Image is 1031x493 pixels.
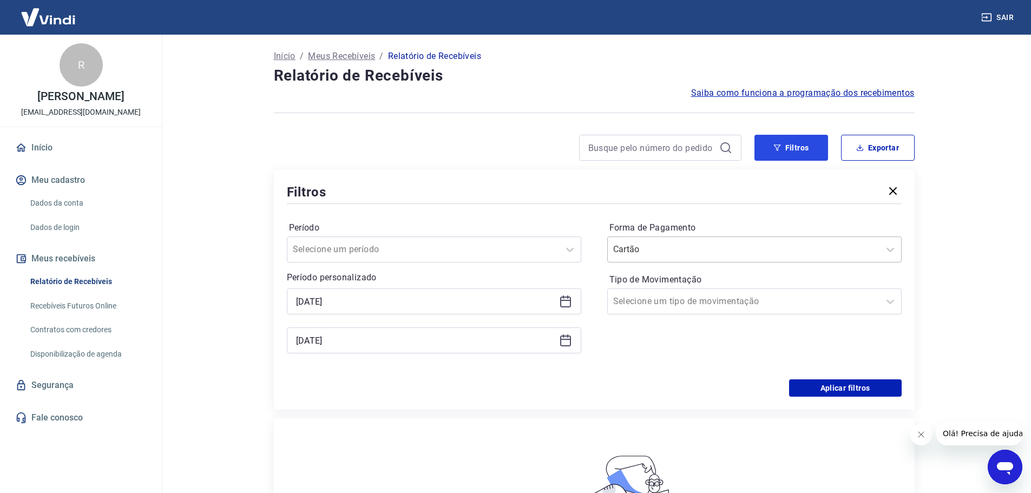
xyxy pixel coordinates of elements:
[6,8,91,16] span: Olá! Precisa de ajuda?
[26,319,149,341] a: Contratos com credores
[289,221,579,234] label: Período
[789,379,902,397] button: Aplicar filtros
[979,8,1018,28] button: Sair
[754,135,828,161] button: Filtros
[13,168,149,192] button: Meu cadastro
[13,247,149,271] button: Meus recebíveis
[26,192,149,214] a: Dados da conta
[13,373,149,397] a: Segurança
[379,50,383,63] p: /
[26,343,149,365] a: Disponibilização de agenda
[13,1,83,34] img: Vindi
[308,50,375,63] a: Meus Recebíveis
[26,216,149,239] a: Dados de login
[388,50,481,63] p: Relatório de Recebíveis
[936,422,1022,445] iframe: Mensagem da empresa
[588,140,715,156] input: Busque pelo número do pedido
[609,221,899,234] label: Forma de Pagamento
[274,50,295,63] a: Início
[37,91,124,102] p: [PERSON_NAME]
[21,107,141,118] p: [EMAIL_ADDRESS][DOMAIN_NAME]
[910,424,932,445] iframe: Fechar mensagem
[287,271,581,284] p: Período personalizado
[26,295,149,317] a: Recebíveis Futuros Online
[26,271,149,293] a: Relatório de Recebíveis
[13,406,149,430] a: Fale conosco
[287,183,327,201] h5: Filtros
[274,65,915,87] h4: Relatório de Recebíveis
[296,293,555,310] input: Data inicial
[296,332,555,349] input: Data final
[13,136,149,160] a: Início
[609,273,899,286] label: Tipo de Movimentação
[691,87,915,100] a: Saiba como funciona a programação dos recebimentos
[841,135,915,161] button: Exportar
[60,43,103,87] div: R
[988,450,1022,484] iframe: Botão para abrir a janela de mensagens
[300,50,304,63] p: /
